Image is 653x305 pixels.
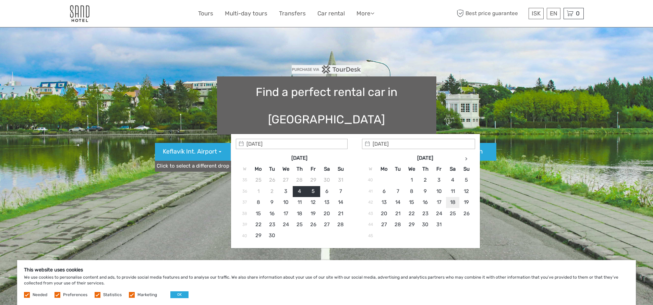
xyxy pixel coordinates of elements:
a: More [356,9,374,19]
td: 5 [306,186,320,197]
td: 29 [252,230,265,241]
td: 39 [238,219,252,230]
td: 26 [460,208,473,219]
th: [DATE] [265,152,334,163]
td: 13 [377,197,391,208]
td: 21 [334,208,348,219]
td: 1 [405,175,419,186]
a: Tours [198,9,213,19]
td: 7 [334,186,348,197]
td: 23 [419,208,432,219]
th: Tu [391,163,405,174]
th: W [238,163,252,174]
th: Fr [306,163,320,174]
span: ISK [532,10,541,17]
span: Best price guarantee [455,8,527,19]
td: 16 [265,208,279,219]
span: 0 [575,10,581,17]
td: 15 [252,208,265,219]
label: Preferences [63,292,87,298]
td: 5 [460,175,473,186]
th: Mo [377,163,391,174]
td: 9 [265,197,279,208]
td: 23 [265,219,279,230]
th: [DATE] [391,152,460,163]
td: 7 [391,186,405,197]
label: Statistics [103,292,122,298]
td: 36 [238,186,252,197]
th: Mo [252,163,265,174]
td: 4 [446,175,460,186]
td: 40 [364,175,377,186]
td: 25 [446,208,460,219]
p: We're away right now. Please check back later! [10,12,77,17]
td: 38 [238,208,252,219]
a: Transfers [279,9,306,19]
th: Su [460,163,473,174]
td: 22 [405,208,419,219]
button: OK [170,291,189,298]
td: 11 [446,186,460,197]
button: Keflavík Int. Airport [155,143,231,161]
td: 12 [460,186,473,197]
a: Click to select a different drop off place [155,161,253,171]
td: 25 [293,219,306,230]
td: 27 [320,219,334,230]
td: 26 [265,175,279,186]
label: Needed [33,292,47,298]
td: 30 [265,230,279,241]
td: 18 [446,197,460,208]
th: Th [419,163,432,174]
td: 12 [306,197,320,208]
label: Marketing [137,292,157,298]
th: Th [293,163,306,174]
td: 4 [293,186,306,197]
td: 28 [334,219,348,230]
td: 29 [306,175,320,186]
td: 2 [419,175,432,186]
td: 41 [364,186,377,197]
td: 18 [293,208,306,219]
td: 2 [265,186,279,197]
th: We [405,163,419,174]
a: Multi-day tours [225,9,267,19]
td: 19 [306,208,320,219]
td: 30 [320,175,334,186]
th: Su [334,163,348,174]
h1: Find a perfect rental car in [GEOGRAPHIC_DATA] [217,76,436,135]
td: 8 [252,197,265,208]
img: PurchaseViaTourDesk.png [292,65,361,74]
td: 14 [334,197,348,208]
td: 10 [432,186,446,197]
div: EN [547,8,560,19]
td: 3 [279,186,293,197]
td: 10 [279,197,293,208]
a: Car rental [317,9,345,19]
td: 42 [364,197,377,208]
td: 3 [432,175,446,186]
td: 17 [279,208,293,219]
td: 26 [306,219,320,230]
td: 27 [377,219,391,230]
td: 28 [293,175,306,186]
td: 20 [320,208,334,219]
td: 25 [252,175,265,186]
th: Sa [320,163,334,174]
th: Sa [446,163,460,174]
td: 11 [293,197,306,208]
span: Keflavík Int. Airport [163,147,217,156]
td: 45 [364,230,377,241]
td: 19 [460,197,473,208]
td: 16 [419,197,432,208]
td: 20 [377,208,391,219]
td: 9 [419,186,432,197]
td: 24 [432,208,446,219]
td: 21 [391,208,405,219]
td: 6 [377,186,391,197]
td: 31 [432,219,446,230]
td: 27 [279,175,293,186]
img: 186-9edf1c15-b972-4976-af38-d04df2434085_logo_small.jpg [70,5,89,22]
td: 17 [432,197,446,208]
button: Open LiveChat chat widget [79,11,87,19]
th: W [364,163,377,174]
